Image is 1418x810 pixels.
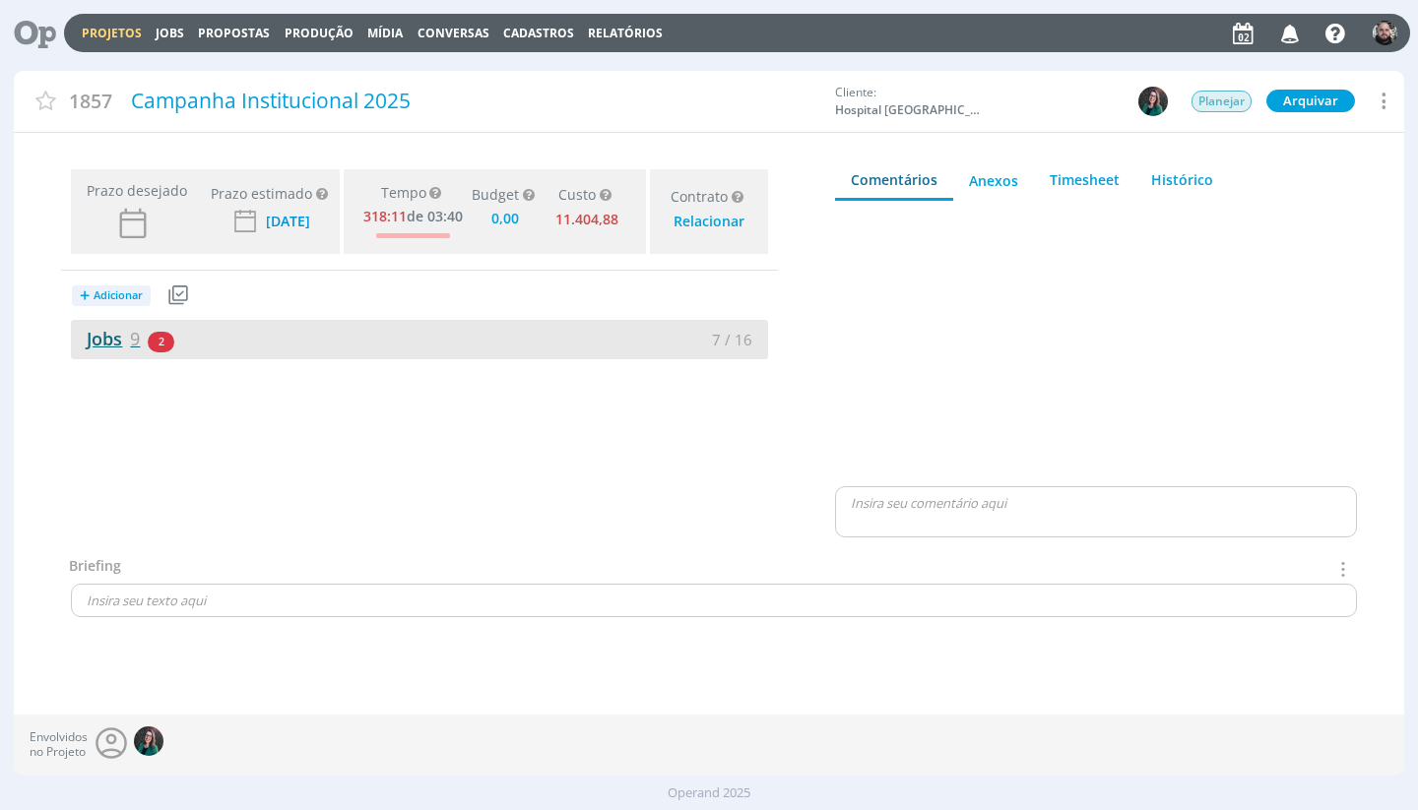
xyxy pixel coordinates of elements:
[279,26,359,41] button: Produção
[582,26,669,41] button: Relatórios
[71,279,163,313] button: +Adicionar
[712,330,752,349] span: 7 / 16
[381,185,426,202] span: Tempo
[1137,86,1169,117] button: R
[363,207,407,225] span: 318:11
[548,204,626,232] div: 11.404,88
[71,327,140,350] a: Jobs
[198,25,270,41] span: Propostas
[418,25,489,41] a: Conversas
[30,730,88,759] span: Envolvidos no Projeto
[969,170,1018,191] div: Anexos
[367,25,403,41] a: Mídia
[148,332,174,352] span: 2
[79,180,187,201] span: Prazo desejado
[134,726,163,756] img: R
[472,187,539,204] div: Budget
[1266,90,1355,112] button: Arquivar
[69,87,112,115] span: 1857
[1138,87,1168,116] img: R
[1372,16,1398,50] button: G
[266,215,310,228] div: [DATE]
[835,161,953,201] a: Comentários
[69,555,121,584] div: Briefing
[72,285,151,306] button: +Adicionar
[361,26,409,41] button: Mídia
[82,25,142,41] a: Projetos
[150,26,190,41] button: Jobs
[835,84,1163,119] div: Cliente:
[285,25,354,41] a: Produção
[211,183,312,204] div: Prazo estimado
[497,26,580,41] button: Cadastros
[588,25,663,41] a: Relatórios
[94,289,143,302] span: Adicionar
[192,26,276,41] button: Propostas
[124,79,825,124] div: Campanha Institucional 2025
[1191,90,1253,113] button: Planejar
[1034,161,1135,198] a: Timesheet
[1192,91,1252,112] span: Planejar
[76,26,148,41] button: Projetos
[412,26,495,41] button: Conversas
[503,25,574,41] span: Cadastros
[558,187,615,204] div: Custo
[1373,21,1397,45] img: G
[1135,161,1229,198] a: Histórico
[835,101,983,119] span: Hospital [GEOGRAPHIC_DATA]
[671,189,747,206] div: Contrato
[363,205,463,225] div: de 03:40
[156,25,184,41] a: Jobs
[130,327,140,350] span: 9
[80,285,90,306] span: +
[674,214,744,230] div: Relacionar
[71,320,767,359] a: Jobs927 / 16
